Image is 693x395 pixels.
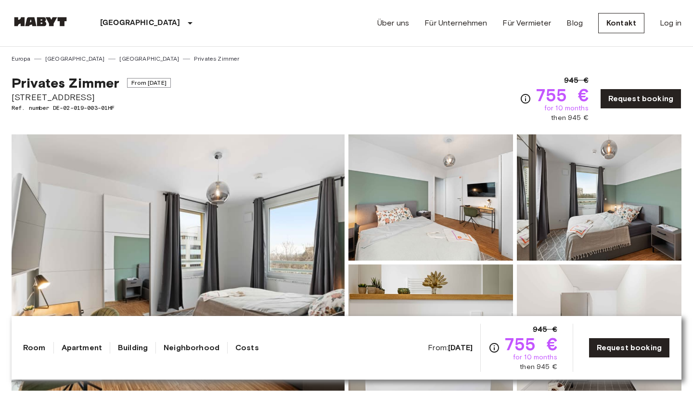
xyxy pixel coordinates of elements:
a: Für Vermieter [502,17,551,29]
a: [GEOGRAPHIC_DATA] [119,54,179,63]
a: Kontakt [598,13,644,33]
span: for 10 months [513,353,557,362]
svg: Check cost overview for full price breakdown. Please note that discounts apply to new joiners onl... [488,342,500,354]
a: Request booking [589,338,670,358]
a: Request booking [600,89,681,109]
a: Apartment [62,342,102,354]
span: 755 € [535,86,589,104]
span: 755 € [504,335,557,353]
a: Log in [660,17,681,29]
p: [GEOGRAPHIC_DATA] [100,17,180,29]
span: for 10 months [544,104,589,113]
span: 945 € [564,75,589,86]
span: From [DATE] [127,78,171,88]
img: Marketing picture of unit DE-02-019-003-01HF [12,134,345,391]
span: 945 € [533,324,557,335]
span: then 945 € [551,113,589,123]
a: [GEOGRAPHIC_DATA] [45,54,105,63]
a: Blog [566,17,583,29]
a: Für Unternehmen [424,17,487,29]
a: Europa [12,54,30,63]
svg: Check cost overview for full price breakdown. Please note that discounts apply to new joiners onl... [520,93,531,105]
img: Picture of unit DE-02-019-003-01HF [517,264,681,391]
span: [STREET_ADDRESS] [12,91,171,104]
a: Über uns [377,17,409,29]
span: Ref. number DE-02-019-003-01HF [12,104,171,112]
img: Picture of unit DE-02-019-003-01HF [348,264,513,391]
img: Picture of unit DE-02-019-003-01HF [348,134,513,261]
a: Building [118,342,148,354]
img: Picture of unit DE-02-019-003-01HF [517,134,681,261]
span: From: [428,342,473,353]
a: Privates Zimmer [194,54,239,63]
a: Room [23,342,46,354]
b: [DATE] [448,343,473,352]
a: Neighborhood [164,342,219,354]
img: Habyt [12,17,69,26]
span: Privates Zimmer [12,75,119,91]
span: then 945 € [520,362,557,372]
a: Costs [235,342,259,354]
